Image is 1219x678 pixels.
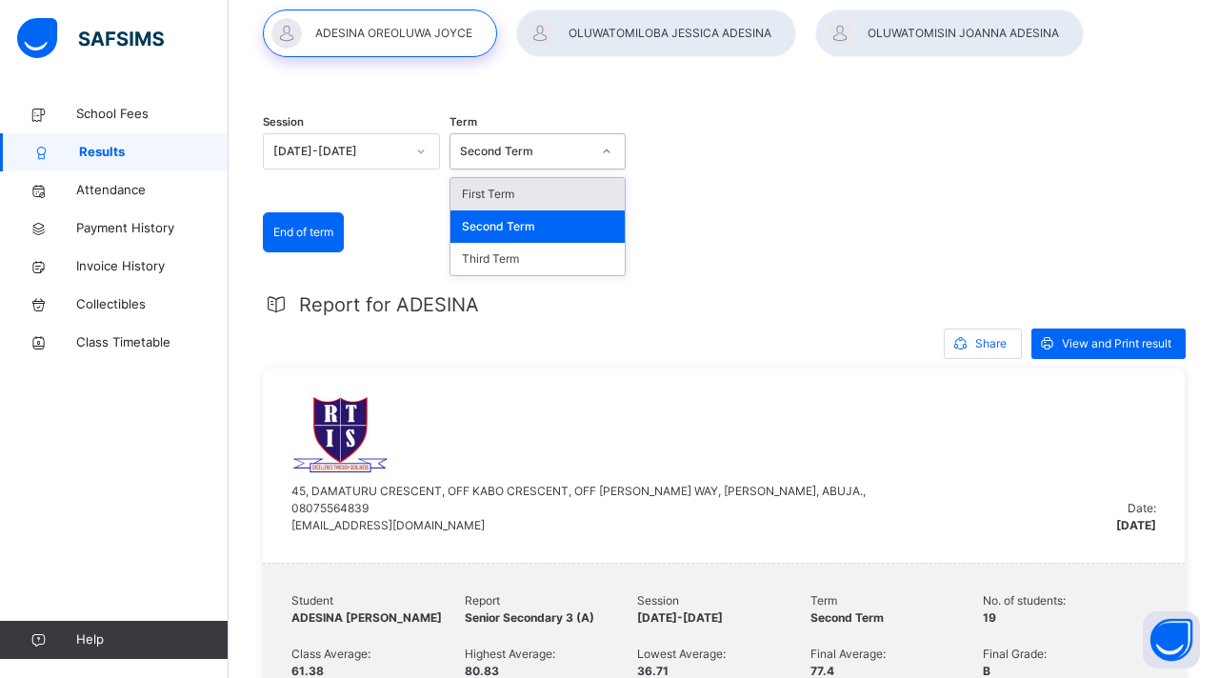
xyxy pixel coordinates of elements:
[76,219,229,238] span: Payment History
[291,397,390,473] img: rtis.png
[76,295,229,314] span: Collectibles
[1062,335,1171,352] span: View and Print result
[983,664,990,678] span: B
[983,592,1156,609] span: No. of students:
[637,646,810,663] span: Lowest Average:
[465,592,638,609] span: Report
[637,664,669,678] span: 36.71
[1128,501,1156,515] span: Date:
[810,646,984,663] span: Final Average:
[273,143,405,160] div: [DATE]-[DATE]
[291,646,465,663] span: Class Average:
[450,210,626,243] div: Second Term
[291,610,442,625] span: ADESINA [PERSON_NAME]
[291,592,465,609] span: Student
[450,114,477,130] span: Term
[1116,517,1156,534] span: [DATE]
[810,592,984,609] span: Term
[460,143,591,160] div: Second Term
[1143,611,1200,668] button: Open asap
[637,592,810,609] span: Session
[76,105,229,124] span: School Fees
[76,630,228,649] span: Help
[465,646,638,663] span: Highest Average:
[810,610,884,625] span: Second Term
[76,333,229,352] span: Class Timetable
[450,178,626,210] div: First Term
[76,257,229,276] span: Invoice History
[273,224,333,241] span: End of term
[291,664,324,678] span: 61.38
[465,664,499,678] span: 80.83
[291,484,866,532] span: 45, DAMATURU CRESCENT, OFF KABO CRESCENT, OFF [PERSON_NAME] WAY, [PERSON_NAME], ABUJA., 080755648...
[263,114,304,130] span: Session
[450,243,626,275] div: Third Term
[983,646,1156,663] span: Final Grade:
[76,181,229,200] span: Attendance
[810,664,834,678] span: 77.4
[17,18,164,58] img: safsims
[975,335,1007,352] span: Share
[79,143,229,162] span: Results
[983,610,996,625] span: 19
[637,610,723,625] span: [DATE]-[DATE]
[299,290,479,319] span: Report for ADESINA
[465,610,594,625] span: Senior Secondary 3 (A)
